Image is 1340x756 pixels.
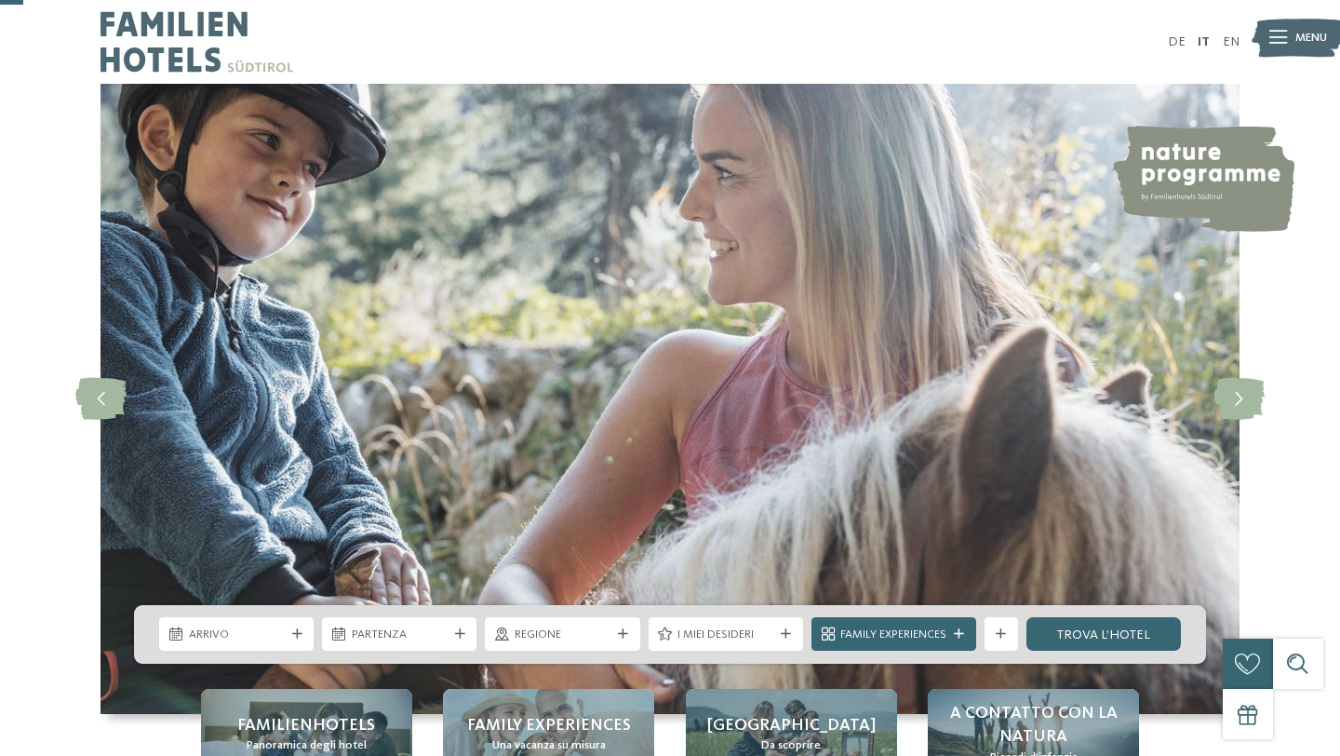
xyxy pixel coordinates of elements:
[945,702,1122,749] span: A contatto con la natura
[677,627,773,643] span: I miei desideri
[515,627,610,643] span: Regione
[1295,30,1327,47] span: Menu
[492,737,606,754] span: Una vacanza su misura
[707,714,876,737] span: [GEOGRAPHIC_DATA]
[100,84,1239,714] img: Family hotel Alto Adige: the happy family places!
[1198,35,1210,48] a: IT
[189,627,285,643] span: Arrivo
[761,737,821,754] span: Da scoprire
[1223,35,1239,48] a: EN
[247,737,367,754] span: Panoramica degli hotel
[237,714,375,737] span: Familienhotels
[1168,35,1186,48] a: DE
[840,627,946,643] span: Family Experiences
[467,714,631,737] span: Family experiences
[1026,617,1181,651] a: trova l’hotel
[352,627,448,643] span: Partenza
[1110,126,1294,232] img: nature programme by Familienhotels Südtirol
